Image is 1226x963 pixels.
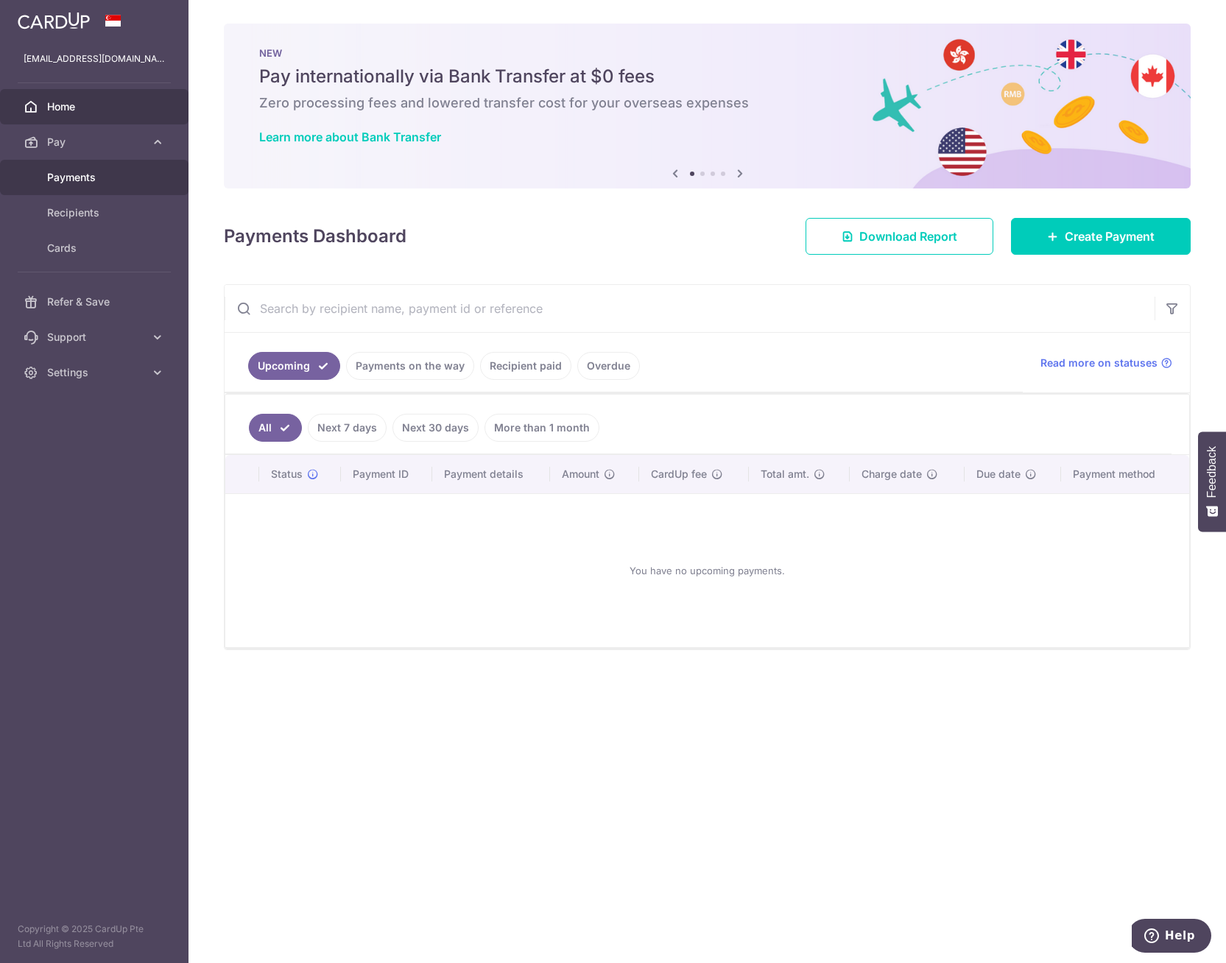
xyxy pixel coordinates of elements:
a: Upcoming [248,352,340,380]
a: Next 30 days [392,414,479,442]
th: Payment method [1061,455,1189,493]
span: Create Payment [1065,227,1155,245]
a: Next 7 days [308,414,387,442]
th: Payment details [432,455,550,493]
span: Due date [976,467,1021,481]
span: CardUp fee [651,467,707,481]
span: Pay [47,135,144,149]
a: Overdue [577,352,640,380]
span: Charge date [862,467,922,481]
span: Cards [47,241,144,255]
p: NEW [259,47,1155,59]
span: Recipients [47,205,144,220]
span: Read more on statuses [1040,356,1158,370]
span: Status [271,467,303,481]
span: Feedback [1205,446,1219,498]
a: Read more on statuses [1040,356,1172,370]
img: CardUp [18,12,90,29]
img: Bank transfer banner [224,24,1191,188]
iframe: Opens a widget where you can find more information [1132,919,1211,956]
span: Home [47,99,144,114]
span: Total amt. [761,467,809,481]
div: You have no upcoming payments. [243,506,1172,635]
button: Feedback - Show survey [1198,431,1226,532]
span: Payments [47,170,144,185]
a: Create Payment [1011,218,1191,255]
th: Payment ID [341,455,432,493]
h4: Payments Dashboard [224,223,406,250]
p: [EMAIL_ADDRESS][DOMAIN_NAME] [24,52,165,66]
a: More than 1 month [485,414,599,442]
a: Learn more about Bank Transfer [259,130,441,144]
h6: Zero processing fees and lowered transfer cost for your overseas expenses [259,94,1155,112]
span: Amount [562,467,599,481]
h5: Pay internationally via Bank Transfer at $0 fees [259,65,1155,88]
span: Refer & Save [47,294,144,309]
span: Settings [47,365,144,380]
a: Payments on the way [346,352,474,380]
span: Support [47,330,144,345]
a: All [249,414,302,442]
input: Search by recipient name, payment id or reference [225,285,1155,332]
a: Download Report [806,218,993,255]
span: Download Report [859,227,957,245]
a: Recipient paid [480,352,571,380]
